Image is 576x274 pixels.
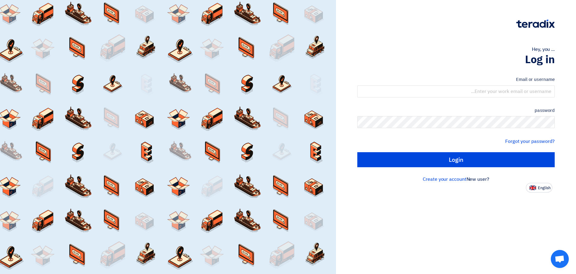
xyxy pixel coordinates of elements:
[538,185,550,191] font: English
[423,176,466,183] a: Create your account
[526,183,552,192] button: English
[357,85,555,97] input: Enter your work email or username...
[505,138,555,145] a: Forgot your password?
[532,46,555,53] font: Hey, you ...
[516,76,555,83] font: Email or username
[529,186,536,190] img: en-US.png
[525,51,555,68] font: Log in
[466,176,489,183] font: New user?
[516,20,555,28] img: Teradix logo
[357,152,555,167] input: Login
[551,250,569,268] div: Open chat
[535,107,555,114] font: password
